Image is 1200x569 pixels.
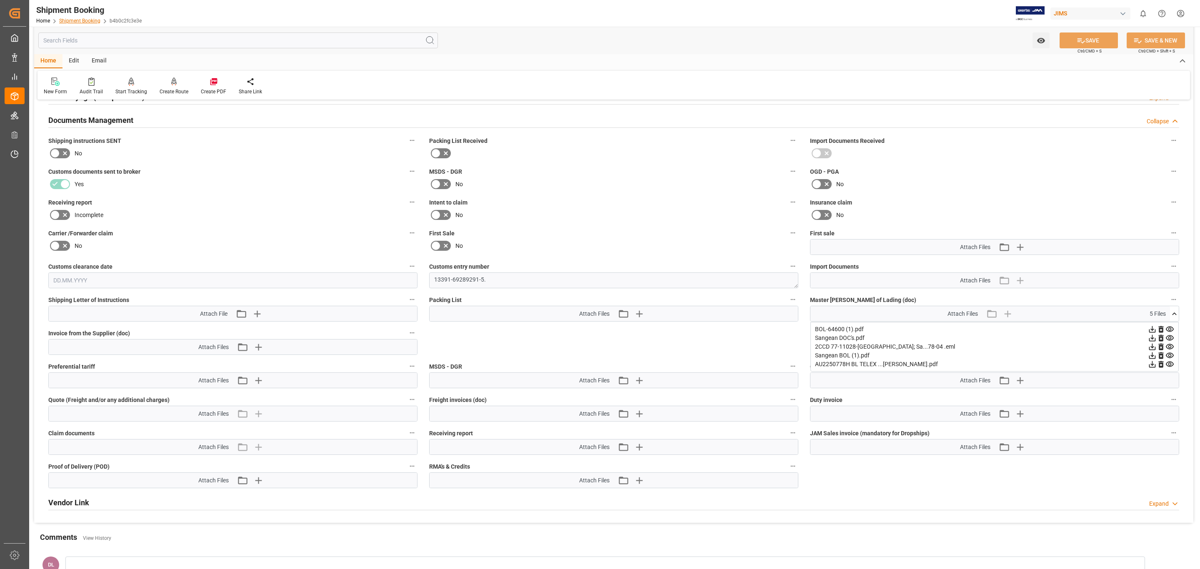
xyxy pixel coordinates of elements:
[1168,294,1179,305] button: Master [PERSON_NAME] of Lading (doc)
[48,272,417,288] input: DD.MM.YYYY
[787,461,798,472] button: RMA's & Credits
[198,376,229,385] span: Attach Files
[1077,48,1102,54] span: Ctrl/CMD + S
[429,296,462,304] span: Packing List
[48,262,112,271] span: Customs clearance date
[407,327,417,338] button: Invoice from the Supplier (doc)
[787,197,798,207] button: Intent to claim
[239,88,262,95] div: Share Link
[1168,427,1179,438] button: JAM Sales invoice (mandatory for Dropships)
[455,211,463,220] span: No
[429,198,467,207] span: Intent to claim
[407,227,417,238] button: Carrier /Forwarder claim
[787,166,798,177] button: MSDS - DGR
[787,394,798,405] button: Freight invoices (doc)
[75,211,103,220] span: Incomplete
[960,376,990,385] span: Attach Files
[455,242,463,250] span: No
[198,443,229,452] span: Attach Files
[48,362,95,371] span: Preferential tariff
[815,325,1174,334] div: BOL-64600 (1).pdf
[1050,5,1134,21] button: JIMS
[59,18,100,24] a: Shipment Booking
[1149,499,1169,508] div: Expand
[579,476,610,485] span: Attach Files
[1050,7,1130,20] div: JIMS
[960,409,990,418] span: Attach Files
[787,294,798,305] button: Packing List
[85,54,113,68] div: Email
[1168,261,1179,272] button: Import Documents
[787,361,798,372] button: MSDS - DGR
[407,197,417,207] button: Receiving report
[1060,32,1118,48] button: SAVE
[815,360,1174,369] div: AU2250778H BL TELEX ...[PERSON_NAME].pdf
[810,167,839,176] span: OGD - PGA
[34,54,62,68] div: Home
[810,362,839,371] span: OGD - PGA
[810,296,916,304] span: Master [PERSON_NAME] of Lading (doc)
[836,211,844,220] span: No
[198,409,229,418] span: Attach Files
[429,362,462,371] span: MSDS - DGR
[429,167,462,176] span: MSDS - DGR
[1147,117,1169,126] div: Collapse
[815,342,1174,351] div: 2CCD 77-11028-[GEOGRAPHIC_DATA]; Sa...78-04 .eml
[1168,394,1179,405] button: Duty invoice
[198,476,229,485] span: Attach Files
[48,198,92,207] span: Receiving report
[429,429,473,438] span: Receiving report
[407,135,417,146] button: Shipping instructions SENT
[815,351,1174,360] div: Sangean BOL (1).pdf
[810,396,842,404] span: Duty invoice
[1168,227,1179,238] button: First sale
[407,427,417,438] button: Claim documents
[407,461,417,472] button: Proof of Delivery (POD)
[407,261,417,272] button: Customs clearance date
[44,88,67,95] div: New Form
[455,180,463,189] span: No
[1168,135,1179,146] button: Import Documents Received
[48,167,140,176] span: Customs documents sent to broker
[960,276,990,285] span: Attach Files
[48,229,113,238] span: Carrier /Forwarder claim
[1134,4,1152,23] button: show 0 new notifications
[48,396,170,404] span: Quote (Freight and/or any additional charges)
[48,497,89,508] h2: Vendor Link
[429,396,487,404] span: Freight invoices (doc)
[836,180,844,189] span: No
[1168,197,1179,207] button: Insurance claim
[1150,309,1166,318] span: 5 Files
[407,294,417,305] button: Shipping Letter of Instructions
[815,334,1174,342] div: Sangean DOC's.pdf
[48,115,133,126] h2: Documents Management
[115,88,147,95] div: Start Tracking
[579,443,610,452] span: Attach Files
[429,462,470,471] span: RMA's & Credits
[75,242,82,250] span: No
[810,198,852,207] span: Insurance claim
[579,309,610,318] span: Attach Files
[960,443,990,452] span: Attach Files
[810,429,930,438] span: JAM Sales invoice (mandatory for Dropships)
[960,243,990,252] span: Attach Files
[1032,32,1050,48] button: open menu
[38,32,438,48] input: Search Fields
[407,394,417,405] button: Quote (Freight and/or any additional charges)
[1016,6,1045,21] img: Exertis%20JAM%20-%20Email%20Logo.jpg_1722504956.jpg
[579,376,610,385] span: Attach Files
[48,296,129,304] span: Shipping Letter of Instructions
[48,429,95,438] span: Claim documents
[36,4,142,16] div: Shipment Booking
[1138,48,1175,54] span: Ctrl/CMD + Shift + S
[48,562,54,568] span: DL
[787,261,798,272] button: Customs entry number
[201,88,226,95] div: Create PDF
[36,18,50,24] a: Home
[48,137,121,145] span: Shipping instructions SENT
[48,462,110,471] span: Proof of Delivery (POD)
[947,309,978,318] span: Attach Files
[160,88,188,95] div: Create Route
[75,149,82,158] span: No
[429,229,455,238] span: First Sale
